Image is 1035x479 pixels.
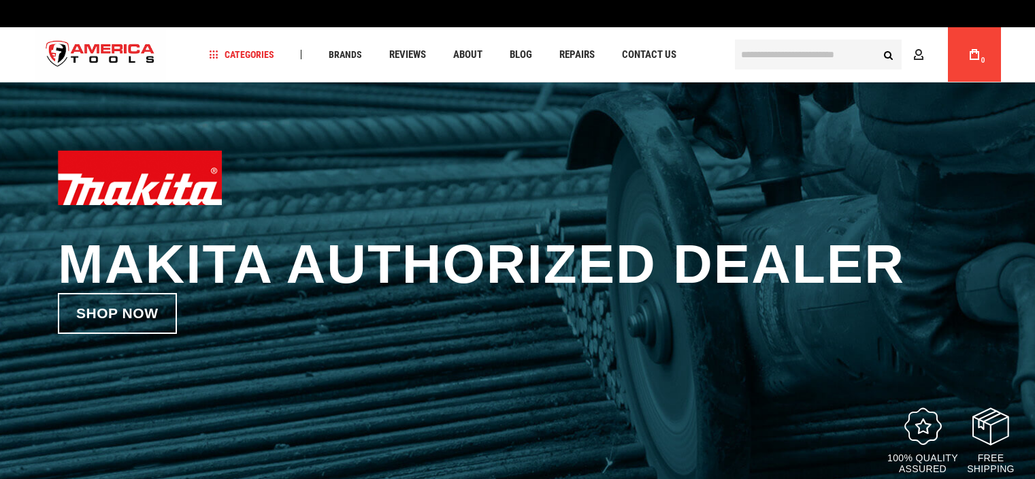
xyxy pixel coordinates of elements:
[504,46,538,64] a: Blog
[323,46,368,64] a: Brands
[58,151,222,205] img: Makita logo
[885,452,960,474] p: 100% quality assured
[559,50,595,60] span: Repairs
[35,29,167,80] a: store logo
[447,46,489,64] a: About
[622,50,676,60] span: Contact Us
[58,293,177,334] a: Shop now
[553,46,601,64] a: Repairs
[510,50,532,60] span: Blog
[453,50,482,60] span: About
[876,42,902,67] button: Search
[35,29,167,80] img: America Tools
[209,50,274,59] span: Categories
[203,46,280,64] a: Categories
[383,46,432,64] a: Reviews
[616,46,683,64] a: Contact Us
[329,50,362,59] span: Brands
[981,57,985,64] span: 0
[58,236,977,293] h1: Makita Authorized Dealer
[962,27,987,82] a: 0
[389,50,426,60] span: Reviews
[967,452,1015,474] p: Free Shipping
